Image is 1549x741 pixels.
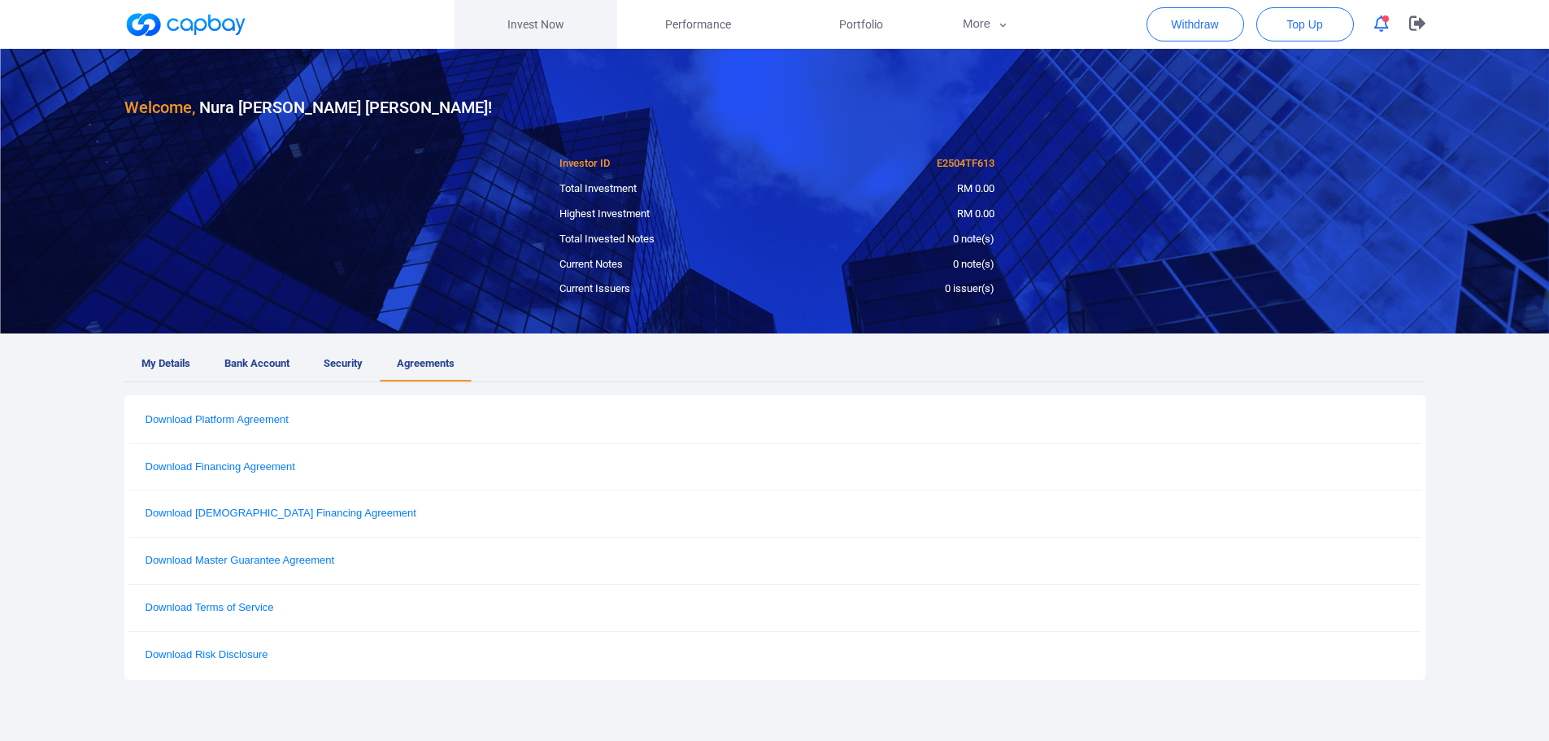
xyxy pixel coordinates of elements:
span: Top Up [1286,16,1322,33]
div: Current Issuers [547,281,777,298]
button: Download Master Guarantee Agreement [141,554,340,568]
div: E2504TF613 [777,155,1007,172]
span: 0 issuer(s) [945,282,994,294]
div: Highest Investment [547,206,777,223]
h3: Nura [PERSON_NAME] [PERSON_NAME] ! [124,94,492,120]
div: Total Invested Notes [547,231,777,248]
button: Download Terms of Service [141,601,279,615]
button: Withdraw [1147,7,1244,41]
span: Portfolio [839,15,883,33]
span: Security [324,355,363,373]
span: Welcome, [124,98,195,117]
button: Download Platform Agreement [141,413,294,427]
div: Current Notes [547,256,777,273]
button: Download [DEMOGRAPHIC_DATA] Financing Agreement [141,507,421,521]
button: Top Up [1256,7,1354,41]
button: Download Risk Disclosure [141,648,273,662]
button: Download Financing Agreement [141,460,300,474]
span: Bank Account [224,355,289,373]
span: RM 0.00 [957,182,994,194]
span: Agreements [397,355,455,373]
span: 0 note(s) [953,233,994,245]
span: RM 0.00 [957,207,994,220]
div: Investor ID [547,155,777,172]
span: My Details [141,355,190,373]
span: Performance [665,15,731,33]
div: Total Investment [547,181,777,198]
span: 0 note(s) [953,258,994,270]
